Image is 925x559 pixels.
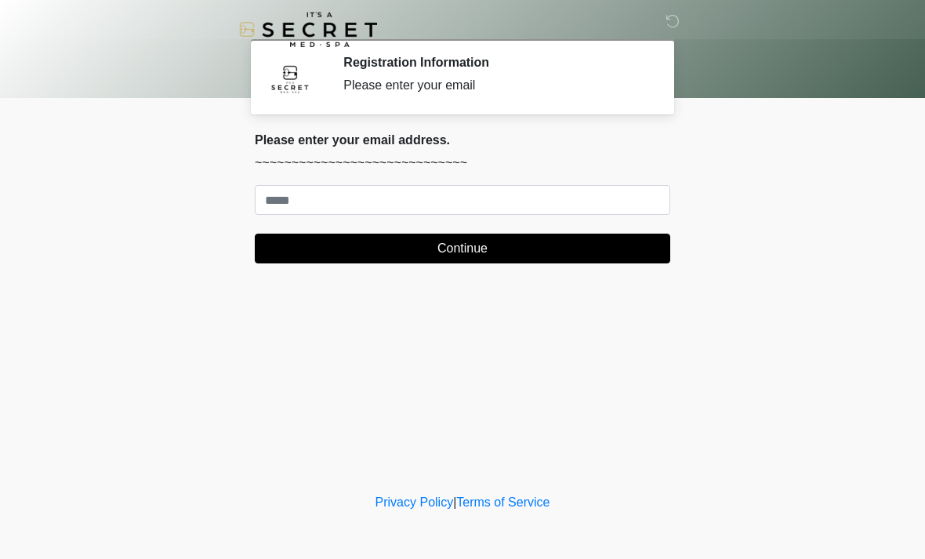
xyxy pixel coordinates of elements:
h2: Please enter your email address. [255,132,670,147]
img: It's A Secret Med Spa Logo [239,12,377,47]
p: ~~~~~~~~~~~~~~~~~~~~~~~~~~~~~ [255,154,670,172]
div: Please enter your email [343,76,647,95]
img: Agent Avatar [267,55,314,102]
h2: Registration Information [343,55,647,70]
button: Continue [255,234,670,263]
a: Terms of Service [456,495,550,509]
a: | [453,495,456,509]
a: Privacy Policy [375,495,454,509]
